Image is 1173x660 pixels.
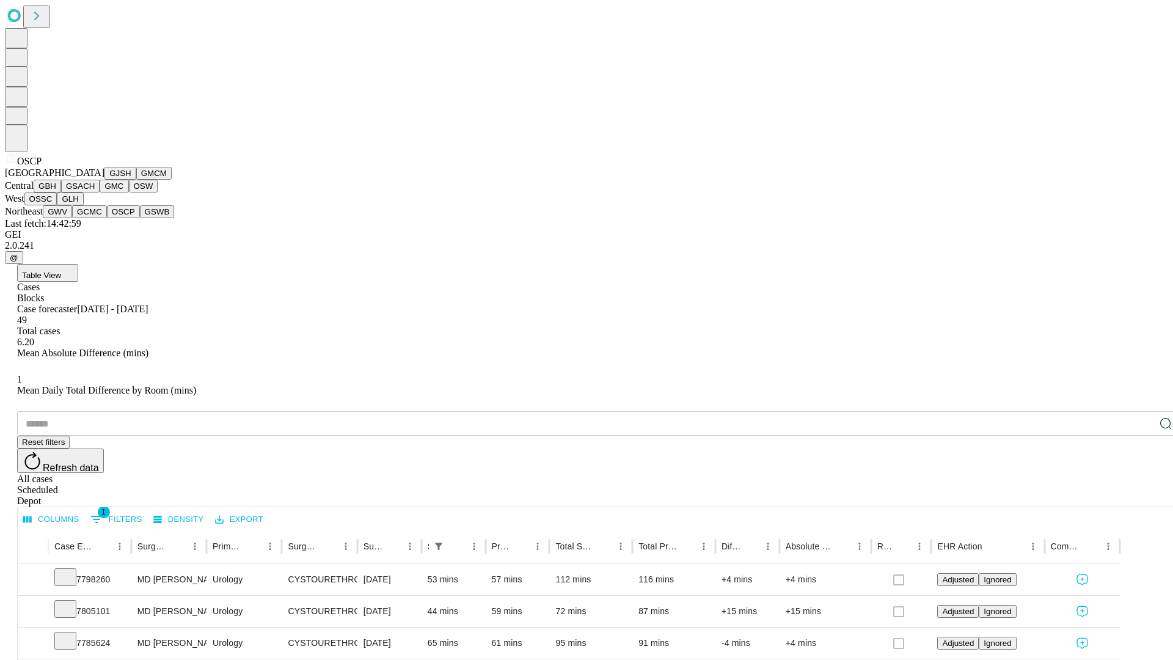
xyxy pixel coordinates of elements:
span: Adjusted [942,575,974,584]
button: GLH [57,193,83,205]
span: Last fetch: 14:42:59 [5,218,81,229]
button: Export [212,510,266,529]
button: GWV [43,205,72,218]
div: -4 mins [722,628,773,659]
div: [DATE] [364,564,415,595]
span: [DATE] - [DATE] [77,304,148,314]
span: Case forecaster [17,304,77,314]
span: 49 [17,315,27,325]
button: Menu [759,538,777,555]
button: Sort [678,538,695,555]
div: Primary Service [213,541,243,551]
div: CYSTOURETHROSCOPY [MEDICAL_DATA] WITH [MEDICAL_DATA] AND OR FULGURATION LESION [288,596,351,627]
div: +4 mins [786,628,865,659]
span: [GEOGRAPHIC_DATA] [5,167,104,178]
button: Adjusted [937,605,979,618]
button: Sort [595,538,612,555]
button: Menu [261,538,279,555]
div: Case Epic Id [54,541,93,551]
button: Menu [529,538,546,555]
div: 72 mins [555,596,626,627]
button: @ [5,251,23,264]
div: 87 mins [638,596,709,627]
button: Expand [24,601,42,623]
div: Predicted In Room Duration [492,541,511,551]
div: Difference [722,541,741,551]
button: Sort [742,538,759,555]
span: 1 [17,374,22,384]
button: OSSC [24,193,57,205]
button: Refresh data [17,449,104,473]
span: @ [10,253,18,262]
div: [DATE] [364,628,415,659]
div: Resolved in EHR [877,541,893,551]
button: Adjusted [937,573,979,586]
div: Urology [213,628,276,659]
button: Show filters [87,510,145,529]
div: MD [PERSON_NAME] [137,628,200,659]
button: Menu [911,538,928,555]
button: Sort [169,538,186,555]
div: MD [PERSON_NAME] [137,564,200,595]
div: +15 mins [786,596,865,627]
div: CYSTOURETHROSCOPY [MEDICAL_DATA] WITH [MEDICAL_DATA] AND [MEDICAL_DATA] INSERTION [288,628,351,659]
span: Ignored [984,639,1011,648]
div: 7798260 [54,564,125,595]
span: 1 [98,506,110,518]
span: Adjusted [942,639,974,648]
button: GMCM [136,167,172,180]
span: 6.20 [17,337,34,347]
button: Sort [834,538,851,555]
span: Mean Absolute Difference (mins) [17,348,148,358]
button: Ignored [979,605,1016,618]
div: 91 mins [638,628,709,659]
button: Sort [894,538,911,555]
button: Sort [984,538,1001,555]
div: Surgery Name [288,541,318,551]
div: 59 mins [492,596,544,627]
div: Scheduled In Room Duration [428,541,429,551]
button: Expand [24,633,42,654]
button: Menu [337,538,354,555]
button: Sort [94,538,111,555]
span: OSCP [17,156,42,166]
span: Total cases [17,326,60,336]
button: Menu [851,538,868,555]
button: Table View [17,264,78,282]
button: Menu [695,538,712,555]
span: Ignored [984,575,1011,584]
span: Central [5,180,34,191]
button: Sort [384,538,401,555]
div: CYSTOURETHROSCOPY WITH FULGURATION MEDIUM BLADDER TUMOR [288,564,351,595]
div: 116 mins [638,564,709,595]
button: GMC [100,180,128,193]
button: Reset filters [17,436,70,449]
div: Absolute Difference [786,541,833,551]
div: 7785624 [54,628,125,659]
button: Menu [1100,538,1117,555]
div: 44 mins [428,596,480,627]
button: Density [150,510,207,529]
button: Menu [1025,538,1042,555]
div: 112 mins [555,564,626,595]
div: 95 mins [555,628,626,659]
span: Northeast [5,206,43,216]
div: 7805101 [54,596,125,627]
button: GSWB [140,205,175,218]
span: Table View [22,271,61,280]
div: 57 mins [492,564,544,595]
div: GEI [5,229,1168,240]
div: Total Predicted Duration [638,541,677,551]
div: Total Scheduled Duration [555,541,594,551]
button: Menu [612,538,629,555]
button: Adjusted [937,637,979,650]
button: Menu [466,538,483,555]
button: OSCP [107,205,140,218]
div: 53 mins [428,564,480,595]
span: Refresh data [43,463,99,473]
div: Urology [213,564,276,595]
div: Surgeon Name [137,541,168,551]
div: +4 mins [722,564,773,595]
span: Ignored [984,607,1011,616]
div: [DATE] [364,596,415,627]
